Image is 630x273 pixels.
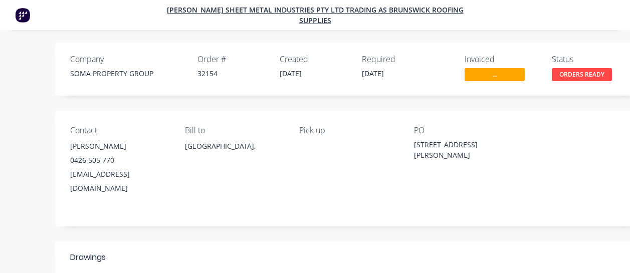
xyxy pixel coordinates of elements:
[197,68,268,79] div: 32154
[362,69,384,78] span: [DATE]
[465,68,525,81] span: ...
[70,251,106,263] div: Drawings
[70,126,169,135] div: Contact
[185,126,284,135] div: Bill to
[299,126,398,135] div: Pick up
[280,55,350,64] div: Created
[465,55,540,64] div: Invoiced
[414,126,513,135] div: PO
[185,139,284,171] div: [GEOGRAPHIC_DATA],
[414,139,513,160] div: [STREET_ADDRESS][PERSON_NAME]
[70,68,185,79] div: SOMA PROPERTY GROUP
[70,139,169,153] div: [PERSON_NAME]
[15,8,30,23] img: Factory
[70,55,185,64] div: Company
[280,69,302,78] span: [DATE]
[70,139,169,195] div: [PERSON_NAME]0426 505 770[EMAIL_ADDRESS][DOMAIN_NAME]
[197,55,268,64] div: Order #
[70,167,169,195] div: [EMAIL_ADDRESS][DOMAIN_NAME]
[70,153,169,167] div: 0426 505 770
[167,5,464,25] a: [PERSON_NAME] Sheet Metal Industries PTY LTD trading as Brunswick Roofing Supplies
[552,68,612,81] span: ORDERS READY
[185,139,284,153] div: [GEOGRAPHIC_DATA],
[552,55,627,64] div: Status
[362,55,432,64] div: Required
